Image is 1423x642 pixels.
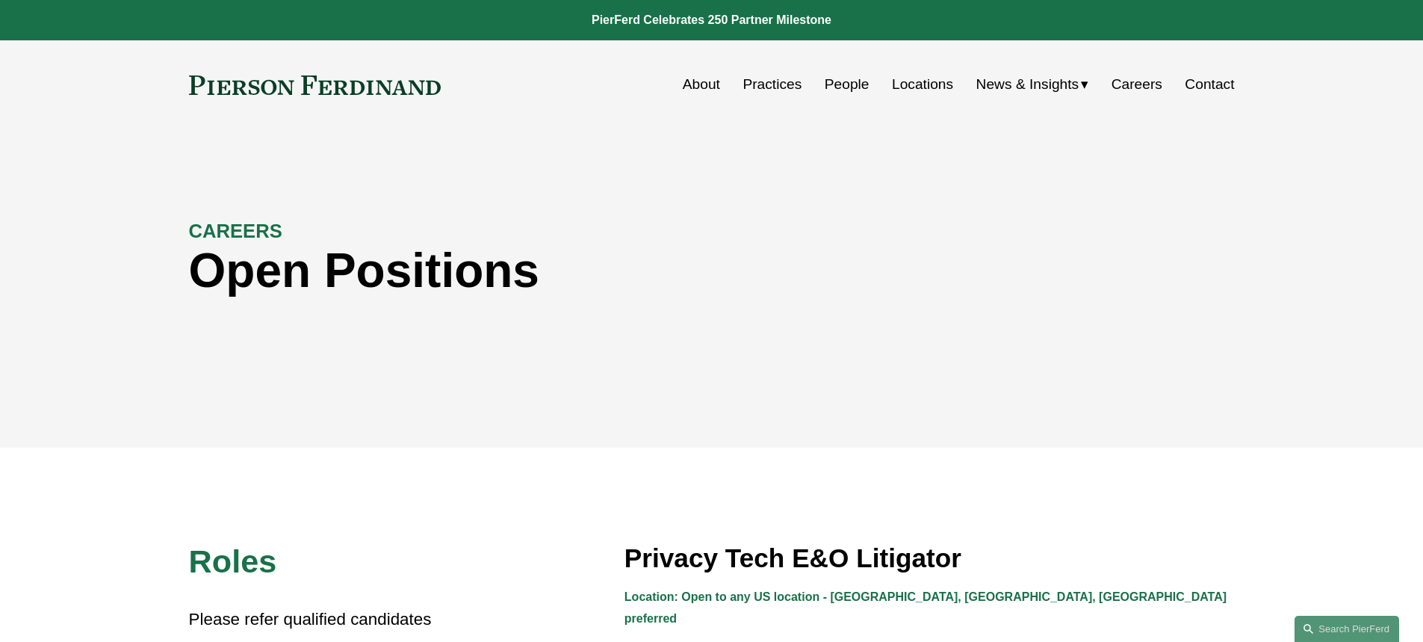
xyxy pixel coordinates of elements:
strong: Location: Open to any US location - [GEOGRAPHIC_DATA], [GEOGRAPHIC_DATA], [GEOGRAPHIC_DATA] prefe... [624,590,1230,625]
a: folder dropdown [976,70,1089,99]
a: People [825,70,869,99]
a: Contact [1185,70,1234,99]
a: Locations [892,70,953,99]
span: Roles [189,543,277,579]
a: About [683,70,720,99]
span: News & Insights [976,72,1079,98]
a: Practices [742,70,802,99]
h3: Privacy Tech E&O Litigator [624,542,1235,575]
a: Search this site [1295,616,1399,642]
h1: Open Positions [189,244,973,298]
a: Careers [1112,70,1162,99]
strong: CAREERS [189,220,282,241]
